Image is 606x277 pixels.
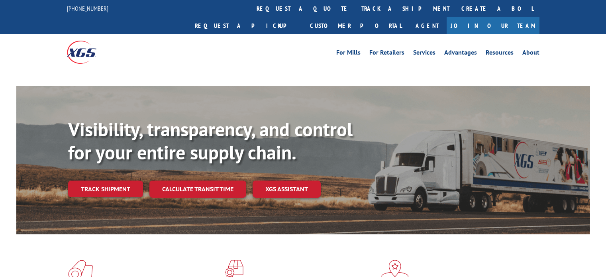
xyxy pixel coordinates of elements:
a: For Mills [336,49,361,58]
a: Services [413,49,435,58]
a: Calculate transit time [149,181,246,198]
a: For Retailers [369,49,404,58]
a: Track shipment [68,181,143,197]
b: Visibility, transparency, and control for your entire supply chain. [68,117,353,165]
a: XGS ASSISTANT [253,181,321,198]
a: About [522,49,539,58]
a: [PHONE_NUMBER] [67,4,108,12]
a: Join Our Team [447,17,539,34]
a: Resources [486,49,514,58]
a: Customer Portal [304,17,408,34]
a: Advantages [444,49,477,58]
a: Agent [408,17,447,34]
a: Request a pickup [189,17,304,34]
